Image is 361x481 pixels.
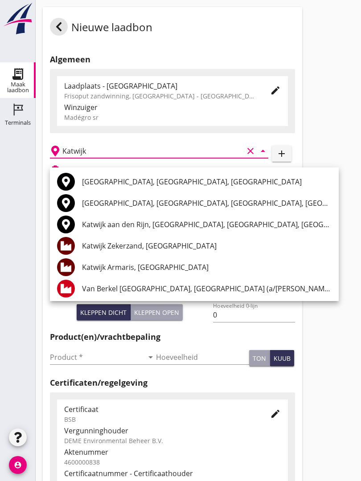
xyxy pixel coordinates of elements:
i: arrow_drop_down [258,146,268,156]
h2: Algemeen [50,53,295,65]
button: Kleppen open [131,304,183,320]
img: logo-small.a267ee39.svg [2,2,34,35]
div: Kleppen open [134,308,179,317]
i: arrow_drop_down [145,352,156,363]
div: Laadplaats - [GEOGRAPHIC_DATA] [64,81,256,91]
div: [GEOGRAPHIC_DATA], [GEOGRAPHIC_DATA], [GEOGRAPHIC_DATA] [82,176,332,187]
h2: Beladen vaartuig [64,166,110,174]
div: Winzuiger [64,102,281,113]
i: edit [270,408,281,419]
div: Aktenummer [64,447,281,457]
input: Hoeveelheid 0-lijn [213,308,295,322]
i: add [276,148,287,159]
div: Nieuwe laadbon [50,18,152,39]
button: kuub [270,350,294,366]
h2: Product(en)/vrachtbepaling [50,331,295,343]
div: [GEOGRAPHIC_DATA], [GEOGRAPHIC_DATA], [GEOGRAPHIC_DATA], [GEOGRAPHIC_DATA] [82,198,332,208]
div: Katwijk aan den Rijn, [GEOGRAPHIC_DATA], [GEOGRAPHIC_DATA], [GEOGRAPHIC_DATA] [82,219,332,230]
div: Madégro sr [64,113,281,122]
h2: Certificaten/regelgeving [50,377,295,389]
div: ton [253,354,266,363]
input: Hoeveelheid [156,350,250,364]
i: account_circle [9,456,27,474]
div: Katwijk Armaris, [GEOGRAPHIC_DATA] [82,262,332,273]
button: ton [249,350,270,366]
input: Product * [50,350,144,364]
div: BSB [64,415,256,424]
button: Kleppen dicht [77,304,131,320]
input: Losplaats [62,144,243,158]
i: edit [270,85,281,96]
i: clear [245,146,256,156]
div: Vergunninghouder [64,425,281,436]
div: Terminals [5,120,31,126]
div: Frisoput zandwinning, [GEOGRAPHIC_DATA] - [GEOGRAPHIC_DATA]. [64,91,256,101]
div: Van Berkel [GEOGRAPHIC_DATA], [GEOGRAPHIC_DATA] (a/[PERSON_NAME]) [82,283,332,294]
div: DEME Environmental Beheer B.V. [64,436,281,445]
div: Kleppen dicht [80,308,127,317]
div: 4600000838 [64,457,281,467]
div: Certificaatnummer - Certificaathouder [64,468,281,479]
div: Certificaat [64,404,256,415]
div: Katwijk Zekerzand, [GEOGRAPHIC_DATA] [82,240,332,251]
div: kuub [274,354,291,363]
